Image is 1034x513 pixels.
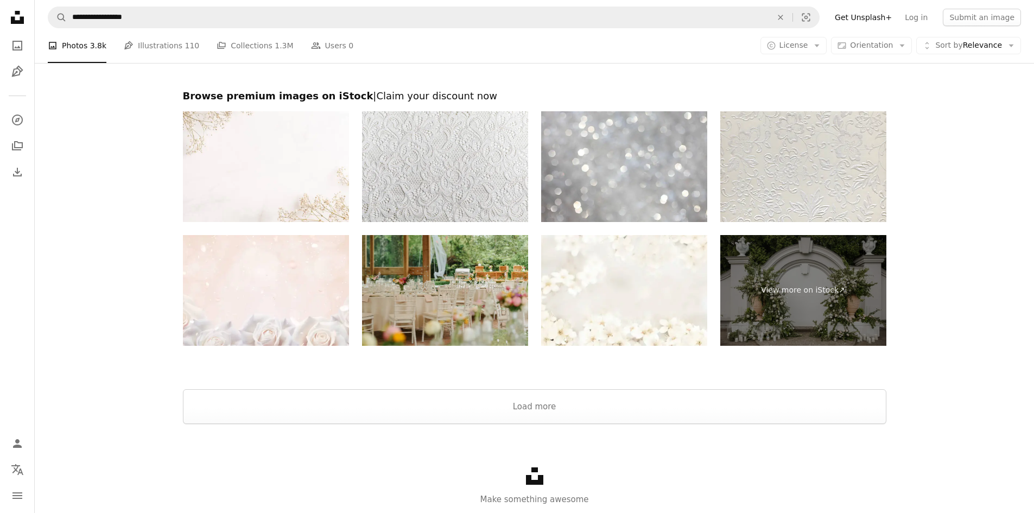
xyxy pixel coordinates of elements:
[311,28,354,63] a: Users 0
[48,7,820,28] form: Find visuals sitewide
[935,41,962,49] span: Sort by
[7,7,28,30] a: Home — Unsplash
[183,111,349,222] img: Gypsophila (baby breath flower) background. Copy space. Pastel colors. Top view. Flat layout temp...
[541,235,707,346] img: Stylized delicate background with small flowers
[7,161,28,183] a: Download History
[7,485,28,506] button: Menu
[7,433,28,454] a: Log in / Sign up
[348,40,353,52] span: 0
[183,389,886,424] button: Load more
[916,37,1021,54] button: Sort byRelevance
[362,235,528,346] img: Table setting for an event party or wedding reception
[48,7,67,28] button: Search Unsplash
[7,61,28,83] a: Illustrations
[850,41,893,49] span: Orientation
[760,37,827,54] button: License
[541,111,707,222] img: Glittery Background
[720,111,886,222] img: Embossed floral design of a wedding pattern
[935,40,1002,51] span: Relevance
[943,9,1021,26] button: Submit an image
[183,235,349,346] img: Falling Rose Petals, Valentine's Day Background
[7,109,28,131] a: Explore
[35,493,1034,506] p: Make something awesome
[373,90,497,102] span: | Claim your discount now
[828,9,898,26] a: Get Unsplash+
[185,40,200,52] span: 110
[898,9,934,26] a: Log in
[217,28,293,63] a: Collections 1.3M
[275,40,293,52] span: 1.3M
[183,90,886,103] h2: Browse premium images on iStock
[793,7,819,28] button: Visual search
[7,35,28,56] a: Photos
[7,135,28,157] a: Collections
[362,111,528,222] img: White Lace Fabric with Intricate Patterns
[769,7,792,28] button: Clear
[720,235,886,346] a: View more on iStock↗
[124,28,199,63] a: Illustrations 110
[831,37,912,54] button: Orientation
[779,41,808,49] span: License
[7,459,28,480] button: Language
